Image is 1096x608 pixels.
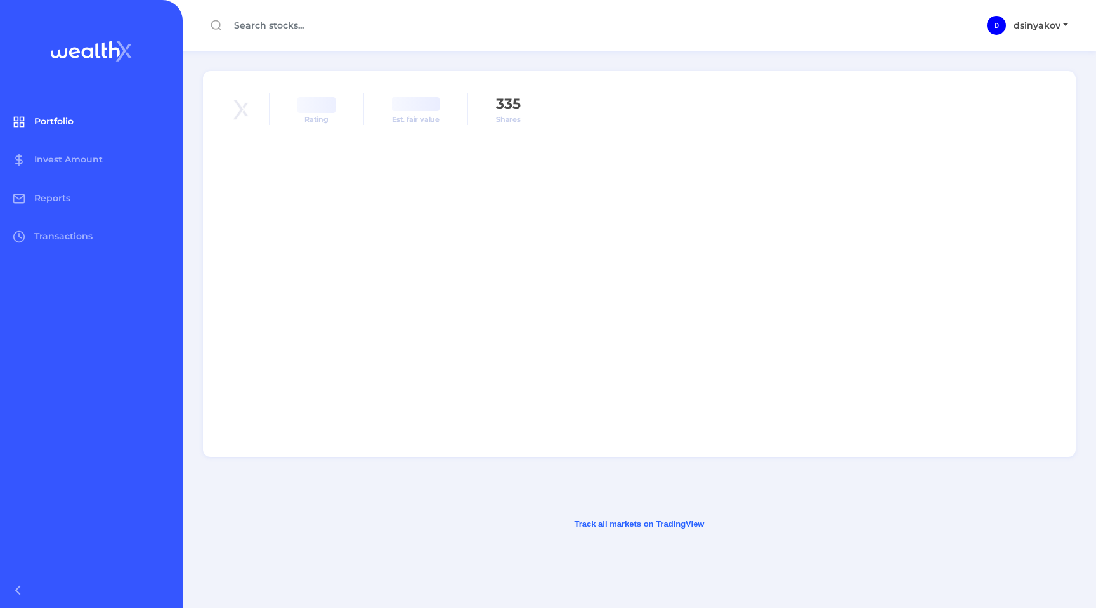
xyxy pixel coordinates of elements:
img: ALAB logo [223,91,259,127]
p: Rating [297,114,336,125]
input: Search stocks... [203,15,553,37]
iframe: advanced chart TradingView widget [203,147,1076,514]
span: ‌ [392,97,440,111]
span: ‌ [297,97,336,113]
div: dsinyakov [987,16,1006,35]
p: Est. fair value [392,114,440,125]
img: wealthX [51,41,132,62]
button: dsinyakov [1006,15,1076,36]
span: dsinyakov [1014,20,1060,31]
span: 335 [496,95,521,125]
a: Track all markets on TradingView [575,519,705,529]
span: Invest Amount [34,154,103,165]
span: Transactions [34,230,93,242]
p: Shares [496,114,521,125]
span: Reports [34,192,70,204]
span: Portfolio [34,116,74,127]
span: D [995,22,999,29]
